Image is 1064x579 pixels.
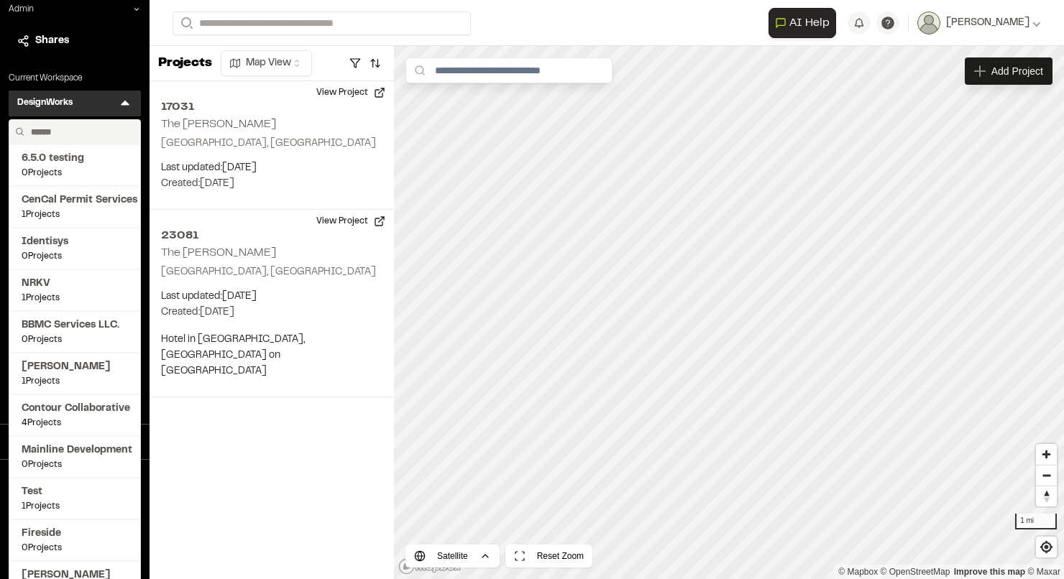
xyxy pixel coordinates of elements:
[22,234,128,263] a: Identisys0Projects
[398,558,462,575] a: Mapbox logo
[22,234,128,250] span: Identisys
[22,276,128,292] span: NRKV
[1036,444,1057,465] button: Zoom in
[161,289,382,305] p: Last updated: [DATE]
[1027,567,1060,577] a: Maxar
[158,54,212,73] p: Projects
[22,292,128,305] span: 1 Projects
[22,484,128,513] a: Test1Projects
[308,210,394,233] button: View Project
[161,176,382,192] p: Created: [DATE]
[22,318,128,346] a: BBMC Services LLC.0Projects
[22,526,128,542] span: Fireside
[505,545,592,568] button: Reset Zoom
[22,443,128,471] a: Mainline Development0Projects
[22,458,128,471] span: 0 Projects
[161,248,276,258] h2: The [PERSON_NAME]
[838,567,878,577] a: Mapbox
[161,136,382,152] p: [GEOGRAPHIC_DATA], [GEOGRAPHIC_DATA]
[22,542,128,555] span: 0 Projects
[22,359,128,388] a: [PERSON_NAME]1Projects
[789,14,830,32] span: AI Help
[22,484,128,500] span: Test
[22,443,128,458] span: Mainline Development
[405,545,500,568] button: Satellite
[769,8,842,38] div: Open AI Assistant
[22,526,128,555] a: Fireside0Projects
[161,160,382,176] p: Last updated: [DATE]
[1036,465,1057,486] button: Zoom out
[954,567,1025,577] a: Map feedback
[161,264,382,280] p: [GEOGRAPHIC_DATA], [GEOGRAPHIC_DATA]
[991,64,1043,78] span: Add Project
[308,81,394,104] button: View Project
[946,15,1029,31] span: [PERSON_NAME]
[22,375,128,388] span: 1 Projects
[17,96,73,111] h3: DesignWorks
[22,151,128,167] span: 6.5.0 testing
[22,318,128,333] span: BBMC Services LLC.
[917,11,1041,34] button: [PERSON_NAME]
[881,567,950,577] a: OpenStreetMap
[22,359,128,375] span: [PERSON_NAME]
[9,3,34,16] p: Admin
[394,46,1064,579] canvas: Map
[1015,514,1057,529] div: 1 mi
[22,401,128,430] a: Contour Collaborative4Projects
[22,333,128,346] span: 0 Projects
[917,11,940,34] img: User
[22,167,128,180] span: 0 Projects
[17,33,132,49] a: Shares
[22,193,128,208] span: CenCal Permit Services
[22,417,128,430] span: 4 Projects
[173,11,198,35] button: Search
[22,208,128,221] span: 1 Projects
[1036,486,1057,506] button: Reset bearing to north
[769,8,836,38] button: Open AI Assistant
[1036,465,1057,486] span: Zoom out
[161,98,382,116] h2: 17031
[161,227,382,244] h2: 23081
[22,500,128,513] span: 1 Projects
[22,276,128,305] a: NRKV1Projects
[22,401,128,417] span: Contour Collaborative
[35,33,69,49] span: Shares
[9,72,141,85] p: Current Workspace
[161,119,276,129] h2: The [PERSON_NAME]
[1036,537,1057,557] button: Find my location
[22,250,128,263] span: 0 Projects
[22,151,128,180] a: 6.5.0 testing0Projects
[22,193,128,221] a: CenCal Permit Services1Projects
[161,332,382,379] p: Hotel in [GEOGRAPHIC_DATA], [GEOGRAPHIC_DATA] on [GEOGRAPHIC_DATA]
[161,305,382,320] p: Created: [DATE]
